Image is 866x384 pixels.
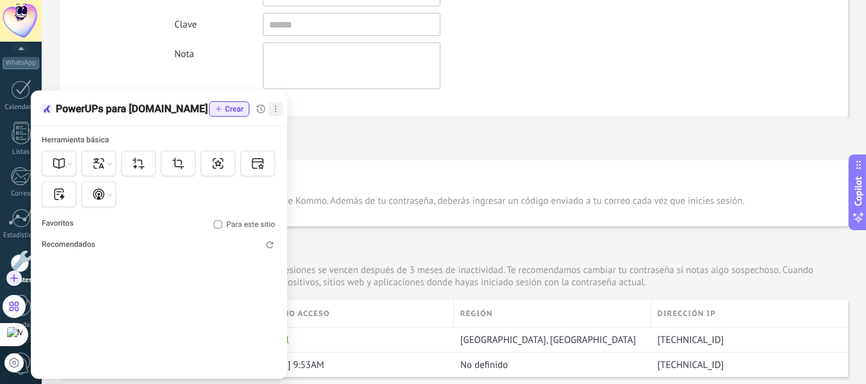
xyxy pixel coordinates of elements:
div: Clave [174,19,263,31]
div: 142.0.207.172 [651,353,839,377]
div: Correo [3,190,40,198]
span: Añade una capa adicional de seguridad a tu cuenta de Kommo. Además de tu contraseña, deberás ingr... [71,195,745,208]
div: No definido [454,353,645,377]
div: Región [454,300,651,327]
span: [GEOGRAPHIC_DATA], [GEOGRAPHIC_DATA] [460,334,636,346]
div: Estadísticas [3,231,40,240]
div: Ayuda [3,321,40,330]
span: [TECHNICAL_ID] [658,334,724,346]
div: Listas [3,148,40,156]
div: Nota [174,42,263,60]
span: [DATE] 9:53AM [263,359,324,371]
span: Copilot [852,176,865,206]
div: WhatsApp [3,57,39,69]
div: Dirección IP [651,300,849,327]
div: Calendario [3,103,40,112]
span: [TECHNICAL_ID] [658,359,724,371]
div: Bogotá, Colombia [454,328,645,352]
p: Este es un listado de tus dispositivos autorizados. Las sesiones se vencen después de 3 meses de ... [60,264,848,288]
div: último acceso [257,300,454,327]
span: No definido [460,359,508,371]
div: 190.27.84.163 [651,328,839,352]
